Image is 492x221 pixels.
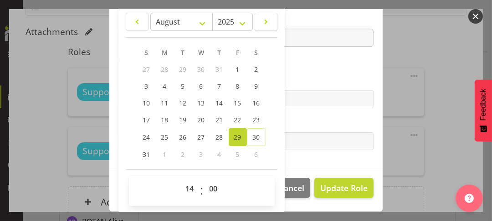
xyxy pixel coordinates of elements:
[198,133,205,141] span: 27
[163,150,167,159] span: 1
[216,116,223,124] span: 21
[253,133,260,141] span: 30
[138,95,156,111] a: 10
[216,99,223,107] span: 14
[255,82,258,90] span: 9
[255,150,258,159] span: 6
[216,65,223,74] span: 31
[279,182,304,194] span: Cancel
[247,95,266,111] a: 16
[465,194,474,203] img: help-xxl-2.png
[253,116,260,124] span: 23
[210,78,229,95] a: 7
[229,128,247,146] a: 29
[247,78,266,95] a: 9
[210,128,229,146] a: 28
[210,111,229,128] a: 21
[234,116,241,124] span: 22
[198,65,205,74] span: 30
[475,80,492,141] button: Feedback - Show survey
[145,48,149,57] span: S
[156,78,174,95] a: 4
[161,65,169,74] span: 28
[156,95,174,111] a: 11
[236,82,240,90] span: 8
[236,48,239,57] span: F
[179,133,187,141] span: 26
[181,48,185,57] span: T
[247,61,266,78] a: 2
[200,180,203,202] span: :
[161,133,169,141] span: 25
[314,178,374,198] button: Update Role
[143,99,150,107] span: 10
[198,99,205,107] span: 13
[236,150,240,159] span: 5
[179,99,187,107] span: 12
[192,78,210,95] a: 6
[181,82,185,90] span: 5
[181,150,185,159] span: 2
[247,128,266,146] a: 30
[163,82,167,90] span: 4
[198,116,205,124] span: 20
[198,48,204,57] span: W
[179,116,187,124] span: 19
[156,111,174,128] a: 18
[229,111,247,128] a: 22
[192,128,210,146] a: 27
[156,128,174,146] a: 25
[174,111,192,128] a: 19
[143,150,150,159] span: 31
[162,48,168,57] span: M
[161,99,169,107] span: 11
[138,111,156,128] a: 17
[218,82,221,90] span: 7
[200,82,203,90] span: 6
[255,48,258,57] span: S
[234,133,241,141] span: 29
[143,116,150,124] span: 17
[255,65,258,74] span: 2
[145,82,149,90] span: 3
[229,78,247,95] a: 8
[174,128,192,146] a: 26
[229,61,247,78] a: 1
[229,95,247,111] a: 15
[192,111,210,128] a: 20
[320,182,368,194] span: Update Role
[247,111,266,128] a: 23
[479,89,487,121] span: Feedback
[253,99,260,107] span: 16
[218,150,221,159] span: 4
[143,133,150,141] span: 24
[179,65,187,74] span: 29
[192,95,210,111] a: 13
[138,146,156,163] a: 31
[234,99,241,107] span: 15
[272,178,310,198] button: Cancel
[143,65,150,74] span: 27
[200,150,203,159] span: 3
[138,78,156,95] a: 3
[138,128,156,146] a: 24
[161,116,169,124] span: 18
[174,78,192,95] a: 5
[210,95,229,111] a: 14
[218,48,221,57] span: T
[236,65,240,74] span: 1
[216,133,223,141] span: 28
[174,95,192,111] a: 12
